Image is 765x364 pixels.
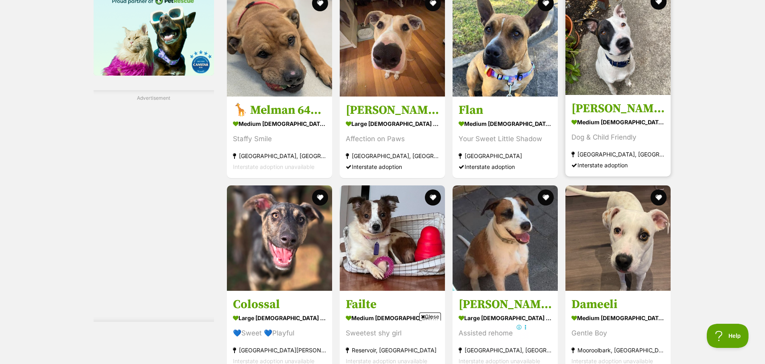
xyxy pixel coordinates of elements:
[571,312,665,324] strong: medium [DEMOGRAPHIC_DATA] Dog
[571,159,665,170] div: Interstate adoption
[233,102,326,117] h3: 🦒 Melman 6416 🦒
[237,324,529,360] iframe: Advertisement
[346,150,439,161] strong: [GEOGRAPHIC_DATA], [GEOGRAPHIC_DATA]
[651,189,667,206] button: favourite
[459,312,552,324] strong: large [DEMOGRAPHIC_DATA] Dog
[346,161,439,172] div: Interstate adoption
[571,345,665,356] strong: Mooroolbark, [GEOGRAPHIC_DATA]
[233,345,326,356] strong: [GEOGRAPHIC_DATA][PERSON_NAME][GEOGRAPHIC_DATA]
[312,189,328,206] button: favourite
[453,96,558,178] a: Flan medium [DEMOGRAPHIC_DATA] Dog Your Sweet Little Shadow [GEOGRAPHIC_DATA] Interstate adoption
[565,185,671,291] img: Dameeli - Staffordshire Bull Terrier Dog
[340,185,445,291] img: Failte - Border Collie Dog
[571,148,665,159] strong: [GEOGRAPHIC_DATA], [GEOGRAPHIC_DATA]
[459,297,552,312] h3: [PERSON_NAME]
[233,117,326,129] strong: medium [DEMOGRAPHIC_DATA] Dog
[340,96,445,178] a: [PERSON_NAME] large [DEMOGRAPHIC_DATA] Dog Affection on Paws [GEOGRAPHIC_DATA], [GEOGRAPHIC_DATA]...
[459,133,552,144] div: Your Sweet Little Shadow
[346,133,439,144] div: Affection on Paws
[346,117,439,129] strong: large [DEMOGRAPHIC_DATA] Dog
[571,101,665,116] h3: [PERSON_NAME]
[419,313,441,321] span: Close
[233,133,326,144] div: Staffy Smile
[459,102,552,117] h3: Flan
[227,185,332,291] img: Colossal - Australian Kelpie x Staghound Dog
[571,132,665,142] div: Dog & Child Friendly
[346,297,439,312] h3: Failte
[565,95,671,176] a: [PERSON_NAME] medium [DEMOGRAPHIC_DATA] Dog Dog & Child Friendly [GEOGRAPHIC_DATA], [GEOGRAPHIC_D...
[707,324,749,348] iframe: Help Scout Beacon - Open
[346,312,439,324] strong: medium [DEMOGRAPHIC_DATA] Dog
[233,328,326,339] div: 💙Sweet 💙Playful
[425,189,441,206] button: favourite
[538,189,554,206] button: favourite
[233,150,326,161] strong: [GEOGRAPHIC_DATA], [GEOGRAPHIC_DATA]
[571,328,665,339] div: Gentle Boy
[453,185,558,291] img: Buddy Holly - Staghound Dog
[94,105,214,205] iframe: Advertisement
[571,116,665,128] strong: medium [DEMOGRAPHIC_DATA] Dog
[459,161,552,172] div: Interstate adoption
[233,312,326,324] strong: large [DEMOGRAPHIC_DATA] Dog
[233,297,326,312] h3: Colossal
[459,117,552,129] strong: medium [DEMOGRAPHIC_DATA] Dog
[94,209,214,310] iframe: Advertisement
[346,102,439,117] h3: [PERSON_NAME]
[227,96,332,178] a: 🦒 Melman 6416 🦒 medium [DEMOGRAPHIC_DATA] Dog Staffy Smile [GEOGRAPHIC_DATA], [GEOGRAPHIC_DATA] I...
[233,163,314,170] span: Interstate adoption unavailable
[94,90,214,322] div: Advertisement
[459,150,552,161] strong: [GEOGRAPHIC_DATA]
[571,297,665,312] h3: Dameeli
